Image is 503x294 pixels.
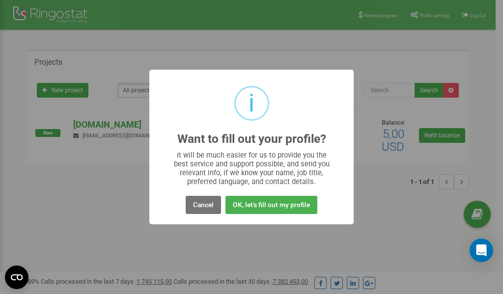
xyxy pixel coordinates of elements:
div: It will be much easier for us to provide you the best service and support possible, and send you ... [169,151,335,186]
div: Open Intercom Messenger [470,239,493,262]
button: Open CMP widget [5,266,28,289]
div: i [249,87,254,119]
button: OK, let's fill out my profile [225,196,317,214]
button: Cancel [186,196,221,214]
h2: Want to fill out your profile? [177,133,326,146]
